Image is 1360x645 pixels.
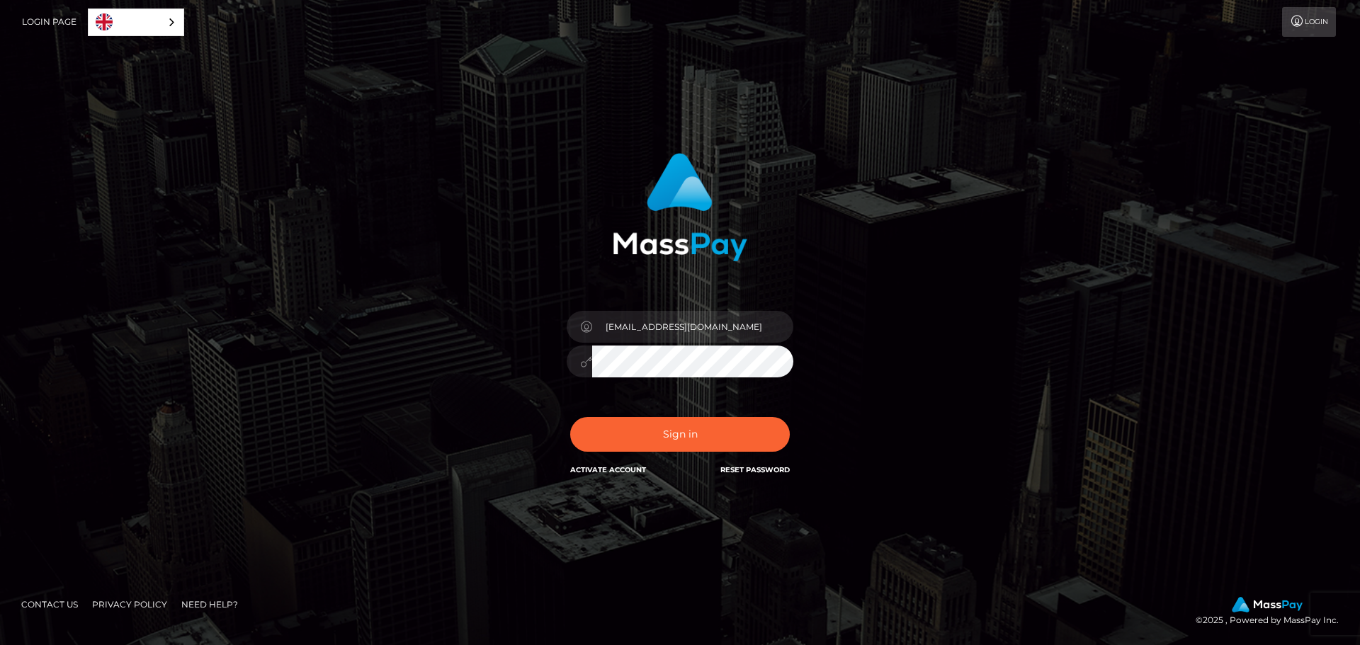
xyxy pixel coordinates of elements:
[1232,597,1303,612] img: MassPay
[92,545,710,579] div: By clicking “Accept All Cookies”, you agree to the storing of cookies on your device to enhance s...
[88,8,184,36] div: Language
[592,311,793,343] input: E-mail...
[1031,521,1062,552] button: Close
[22,7,76,37] a: Login Page
[720,465,790,474] a: Reset Password
[570,417,790,452] button: Sign in
[1282,7,1336,37] a: Login
[57,502,1077,622] div: Privacy
[88,8,184,36] aside: Language selected: English
[613,153,747,261] img: MassPay Login
[775,566,888,597] button: Cookies Settings
[770,527,893,559] button: Accept All Cookies
[16,593,84,615] a: Contact Us
[1196,597,1349,628] div: © 2025 , Powered by MassPay Inc.
[89,9,183,35] a: English
[32,543,77,588] button: Cookies
[570,465,646,474] a: Activate Account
